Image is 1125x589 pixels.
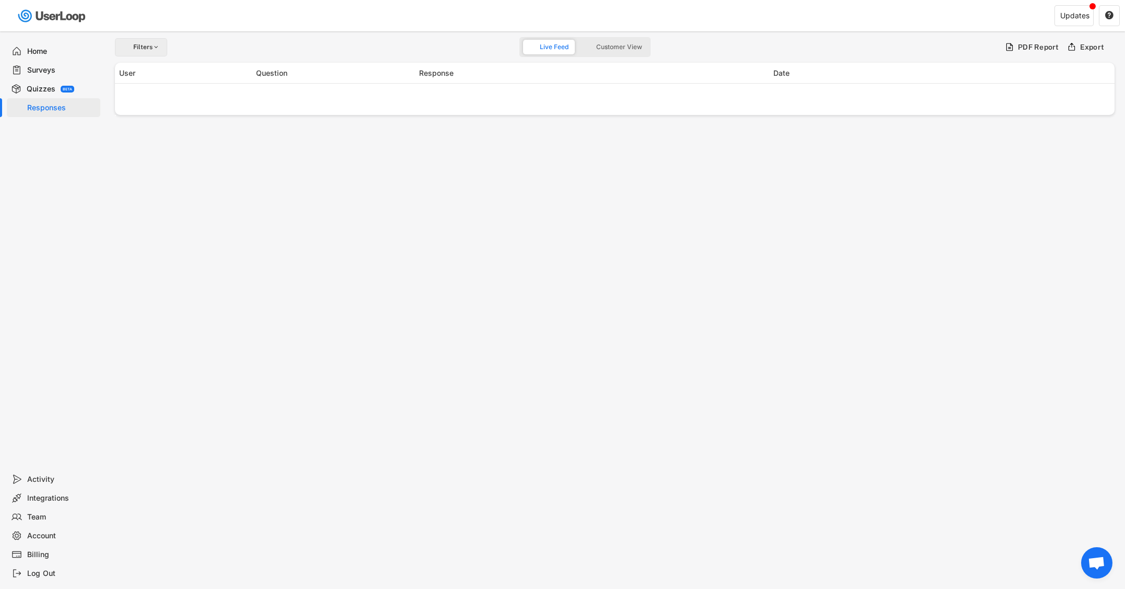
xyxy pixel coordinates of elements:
span: Live Feed [540,44,569,50]
div: Billing [27,550,96,560]
div: Quizzes [27,84,55,94]
div: Integrations [27,493,96,503]
div: BETA [63,87,72,91]
div: User [119,67,250,78]
div: Updates [1060,12,1089,19]
text:  [1105,10,1114,20]
button:  [1105,11,1114,20]
div: PDF Report [1018,42,1059,52]
div: Team [27,512,96,522]
div: Filters [133,44,160,50]
div: Activity [27,475,96,484]
button: Live Feed [523,40,575,54]
div: Account [27,531,96,541]
span: Customer View [596,44,642,50]
div: Log Out [27,569,96,579]
div: Open chat [1081,547,1112,579]
div: Date [773,67,1111,78]
div: Question [256,67,413,78]
div: Responses [27,103,96,113]
div: Response [419,67,767,78]
button: Customer View [579,40,648,54]
img: userloop-logo-01.svg [16,5,89,27]
div: Home [27,47,96,56]
div: Surveys [27,65,96,75]
div: Export [1080,42,1105,52]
